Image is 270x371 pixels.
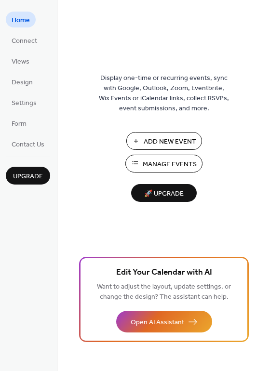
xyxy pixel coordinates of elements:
[144,137,196,147] span: Add New Event
[99,73,229,114] span: Display one-time or recurring events, sync with Google, Outlook, Zoom, Eventbrite, Wix Events or ...
[12,15,30,26] span: Home
[6,32,43,48] a: Connect
[6,115,32,131] a: Form
[12,57,29,67] span: Views
[12,119,27,129] span: Form
[6,53,35,69] a: Views
[6,12,36,27] a: Home
[12,140,44,150] span: Contact Us
[116,311,212,332] button: Open AI Assistant
[13,172,43,182] span: Upgrade
[143,159,197,170] span: Manage Events
[125,155,202,172] button: Manage Events
[6,136,50,152] a: Contact Us
[126,132,202,150] button: Add New Event
[97,280,231,304] span: Want to adjust the layout, update settings, or change the design? The assistant can help.
[12,36,37,46] span: Connect
[131,184,197,202] button: 🚀 Upgrade
[12,98,37,108] span: Settings
[12,78,33,88] span: Design
[131,318,184,328] span: Open AI Assistant
[6,74,39,90] a: Design
[6,167,50,185] button: Upgrade
[137,187,191,200] span: 🚀 Upgrade
[6,94,42,110] a: Settings
[116,266,212,279] span: Edit Your Calendar with AI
